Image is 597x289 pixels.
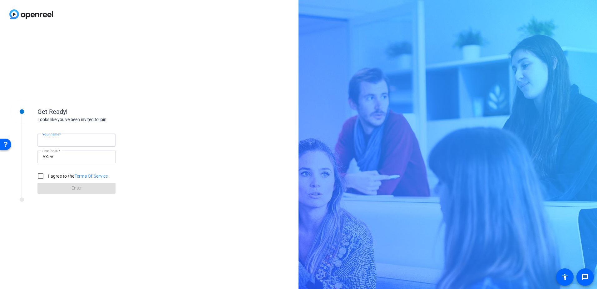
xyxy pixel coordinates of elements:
[37,107,162,116] div: Get Ready!
[42,132,59,136] mat-label: Your name
[47,173,108,179] label: I agree to the
[561,273,569,281] mat-icon: accessibility
[42,149,58,153] mat-label: Session ID
[581,273,589,281] mat-icon: message
[37,116,162,123] div: Looks like you've been invited to join
[75,174,108,179] a: Terms Of Service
